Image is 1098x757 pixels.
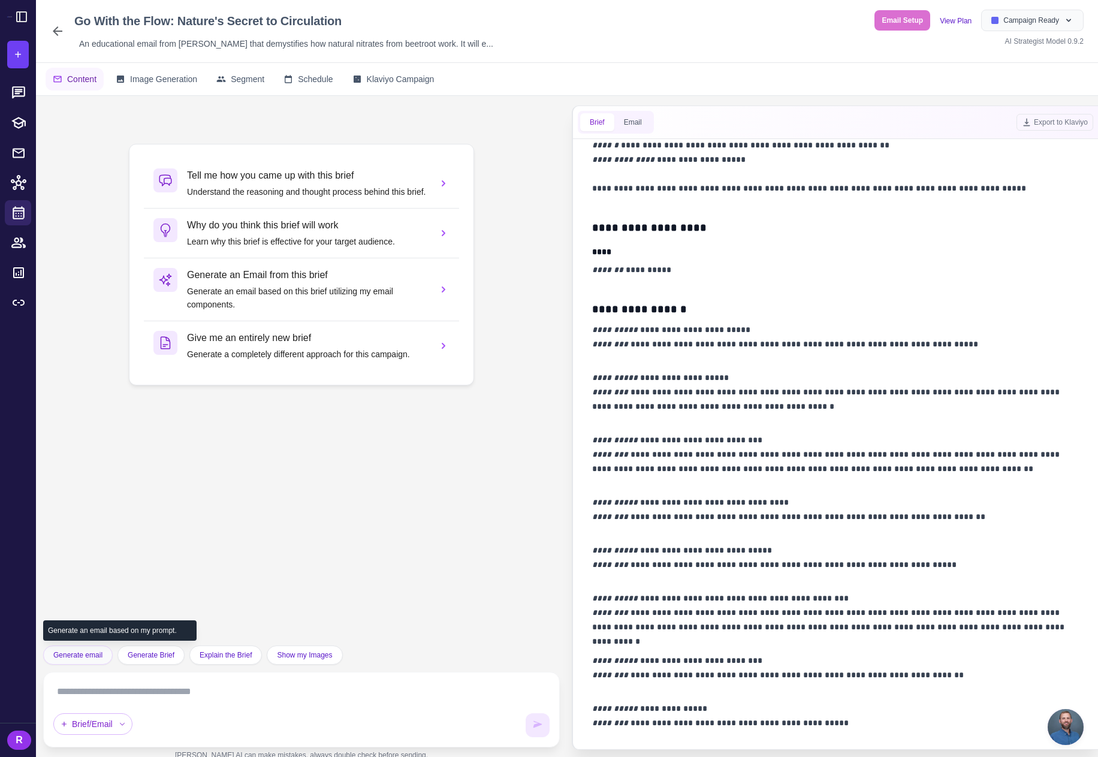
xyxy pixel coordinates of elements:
[298,73,333,86] span: Schedule
[117,646,185,665] button: Generate Brief
[53,713,132,735] div: Brief/Email
[231,73,264,86] span: Segment
[187,331,428,345] h3: Give me an entirely new brief
[187,268,428,282] h3: Generate an Email from this brief
[874,10,930,31] button: Email Setup
[1003,15,1059,26] span: Campaign Ready
[1005,37,1084,46] span: AI Strategist Model 0.9.2
[130,73,197,86] span: Image Generation
[367,73,435,86] span: Klaviyo Campaign
[209,68,272,91] button: Segment
[614,113,651,131] button: Email
[67,73,96,86] span: Content
[46,68,104,91] button: Content
[74,35,498,53] div: Click to edit description
[277,650,332,661] span: Show my Images
[345,68,442,91] button: Klaviyo Campaign
[187,235,428,248] p: Learn why this brief is effective for your target audience.
[70,10,498,32] div: Click to edit campaign name
[267,646,342,665] button: Show my Images
[53,650,102,661] span: Generate email
[187,285,428,311] p: Generate an email based on this brief utilizing my email components.
[276,68,340,91] button: Schedule
[580,113,614,131] button: Brief
[7,731,31,750] div: R
[187,348,428,361] p: Generate a completely different approach for this campaign.
[940,17,972,25] a: View Plan
[882,15,923,26] span: Email Setup
[79,37,493,50] span: An educational email from [PERSON_NAME] that demystifies how natural nitrates from beetroot work....
[1016,114,1093,131] button: Export to Klaviyo
[189,646,262,665] button: Explain the Brief
[128,650,174,661] span: Generate Brief
[187,185,428,198] p: Understand the reasoning and thought process behind this brief.
[1048,709,1084,745] div: Open chat
[7,41,29,68] button: +
[200,650,252,661] span: Explain the Brief
[7,16,12,17] img: Raleon Logo
[14,46,21,64] span: +
[43,646,113,665] button: Generate email
[108,68,204,91] button: Image Generation
[187,168,428,183] h3: Tell me how you came up with this brief
[187,218,428,233] h3: Why do you think this brief will work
